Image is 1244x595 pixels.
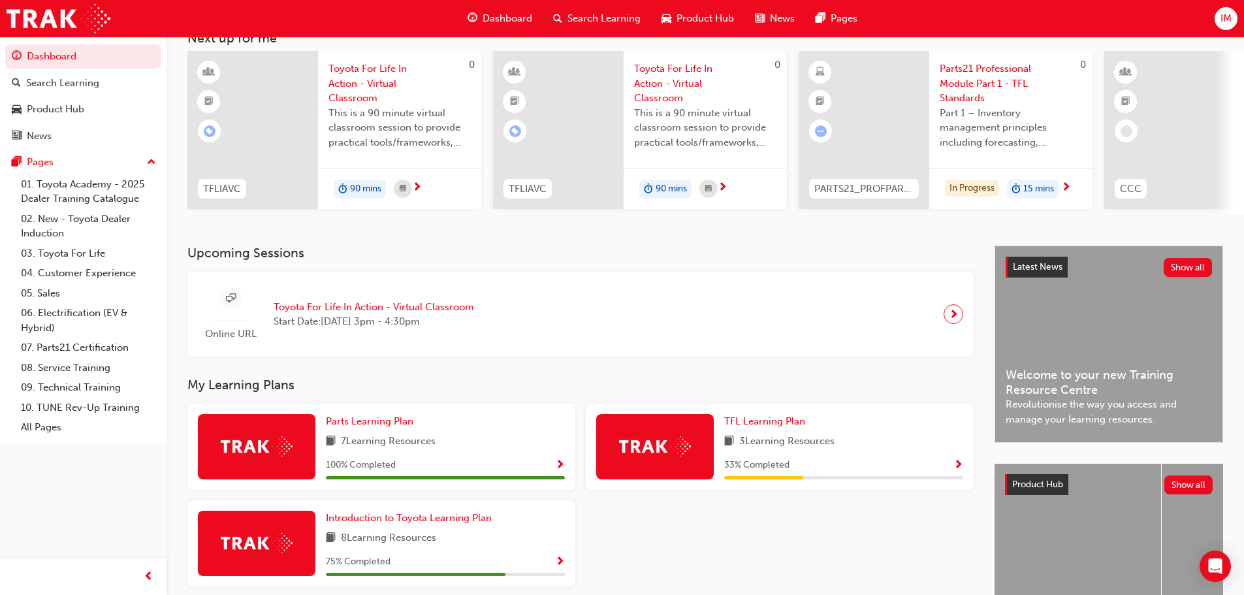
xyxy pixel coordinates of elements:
[1200,551,1231,582] div: Open Intercom Messenger
[328,106,471,150] span: This is a 90 minute virtual classroom session to provide practical tools/frameworks, behaviours a...
[326,512,492,524] span: Introduction to Toyota Learning Plan
[634,106,776,150] span: This is a 90 minute virtual classroom session to provide practical tools/frameworks, behaviours a...
[221,436,293,457] img: Trak
[5,71,161,95] a: Search Learning
[656,182,687,197] span: 90 mins
[1013,261,1062,272] span: Latest News
[204,93,214,110] span: booktick-icon
[1220,11,1232,26] span: IM
[509,182,547,197] span: TFLIAVC
[204,125,215,137] span: learningRecordVerb_ENROLL-icon
[226,291,236,307] span: sessionType_ONLINE_URL-icon
[16,417,161,438] a: All Pages
[16,174,161,209] a: 01. Toyota Academy - 2025 Dealer Training Catalogue
[567,11,641,26] span: Search Learning
[341,434,436,450] span: 7 Learning Resources
[12,157,22,169] span: pages-icon
[1164,258,1213,277] button: Show all
[12,131,22,142] span: news-icon
[739,434,835,450] span: 3 Learning Resources
[187,246,974,261] h3: Upcoming Sessions
[1012,479,1063,490] span: Product Hub
[326,414,419,429] a: Parts Learning Plan
[543,5,651,32] a: search-iconSearch Learning
[198,327,263,342] span: Online URL
[949,305,959,323] span: next-icon
[718,182,727,194] span: next-icon
[326,458,396,473] span: 100 % Completed
[677,11,734,26] span: Product Hub
[5,150,161,174] button: Pages
[816,64,825,81] span: learningResourceType_ELEARNING-icon
[555,556,565,568] span: Show Progress
[815,125,827,137] span: learningRecordVerb_ATTEMPT-icon
[27,155,54,170] div: Pages
[831,11,857,26] span: Pages
[16,358,161,378] a: 08. Service Training
[12,51,22,63] span: guage-icon
[940,61,1082,106] span: Parts21 Professional Module Part 1 - TFL Standards
[457,5,543,32] a: guage-iconDashboard
[27,129,52,144] div: News
[1006,397,1212,426] span: Revolutionise the way you access and manage your learning resources.
[940,106,1082,150] span: Part 1 – Inventory management principles including forecasting, processes, and techniques.
[1121,125,1132,137] span: learningRecordVerb_NONE-icon
[799,51,1092,209] a: 0PARTS21_PROFPART1_0923_ELParts21 Professional Module Part 1 - TFL StandardsPart 1 – Inventory ma...
[326,415,413,427] span: Parts Learning Plan
[468,10,477,27] span: guage-icon
[1121,93,1130,110] span: booktick-icon
[705,181,712,197] span: calendar-icon
[555,457,565,474] button: Show Progress
[816,10,825,27] span: pages-icon
[198,282,963,347] a: Online URLToyota For Life In Action - Virtual ClassroomStart Date:[DATE] 3pm - 4:30pm
[7,4,110,33] img: Trak
[553,10,562,27] span: search-icon
[755,10,765,27] span: news-icon
[341,530,436,547] span: 8 Learning Resources
[555,460,565,472] span: Show Progress
[338,181,347,198] span: duration-icon
[805,5,868,32] a: pages-iconPages
[16,283,161,304] a: 05. Sales
[774,59,780,71] span: 0
[1061,182,1071,194] span: next-icon
[274,314,474,329] span: Start Date: [DATE] 3pm - 4:30pm
[651,5,744,32] a: car-iconProduct Hub
[326,555,391,570] span: 75 % Completed
[1006,368,1212,397] span: Welcome to your new Training Resource Centre
[724,414,810,429] a: TFL Learning Plan
[634,61,776,106] span: Toyota For Life In Action - Virtual Classroom
[16,398,161,418] a: 10. TUNE Rev-Up Training
[5,44,161,69] a: Dashboard
[814,182,914,197] span: PARTS21_PROFPART1_0923_EL
[12,78,21,89] span: search-icon
[1164,475,1213,494] button: Show all
[221,533,293,553] img: Trak
[203,182,241,197] span: TFLIAVC
[274,300,474,315] span: Toyota For Life In Action - Virtual Classroom
[204,64,214,81] span: learningResourceType_INSTRUCTOR_LED-icon
[412,182,422,194] span: next-icon
[1006,257,1212,278] a: Latest NewsShow all
[724,434,734,450] span: book-icon
[1012,181,1021,198] span: duration-icon
[1120,182,1141,197] span: CCC
[724,415,805,427] span: TFL Learning Plan
[770,11,795,26] span: News
[144,569,153,585] span: prev-icon
[619,436,691,457] img: Trak
[16,303,161,338] a: 06. Electrification (EV & Hybrid)
[167,31,1244,46] h3: Next up for me
[400,181,406,197] span: calendar-icon
[953,460,963,472] span: Show Progress
[326,511,497,526] a: Introduction to Toyota Learning Plan
[16,378,161,398] a: 09. Technical Training
[510,93,519,110] span: booktick-icon
[5,124,161,148] a: News
[350,182,381,197] span: 90 mins
[493,51,787,209] a: 0TFLIAVCToyota For Life In Action - Virtual ClassroomThis is a 90 minute virtual classroom sessio...
[1005,474,1213,495] a: Product HubShow all
[326,434,336,450] span: book-icon
[1023,182,1054,197] span: 15 mins
[16,338,161,358] a: 07. Parts21 Certification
